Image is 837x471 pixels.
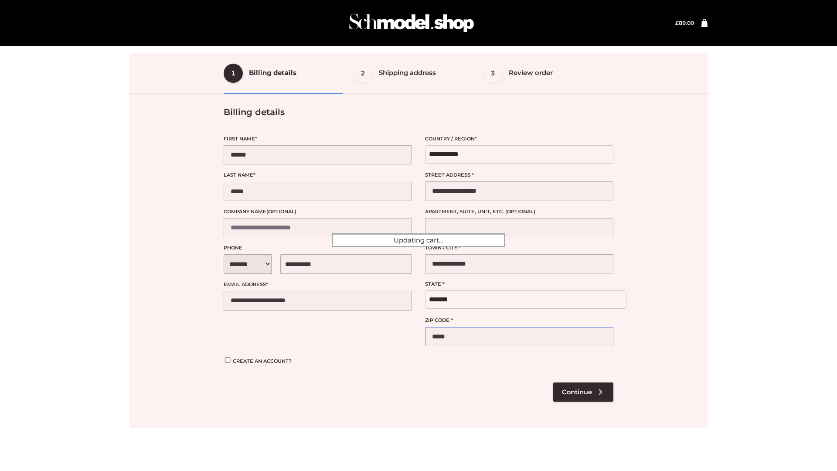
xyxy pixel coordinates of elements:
span: £ [675,20,679,26]
div: Updating cart... [332,233,505,247]
a: £89.00 [675,20,694,26]
img: Schmodel Admin 964 [346,6,477,40]
bdi: 89.00 [675,20,694,26]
